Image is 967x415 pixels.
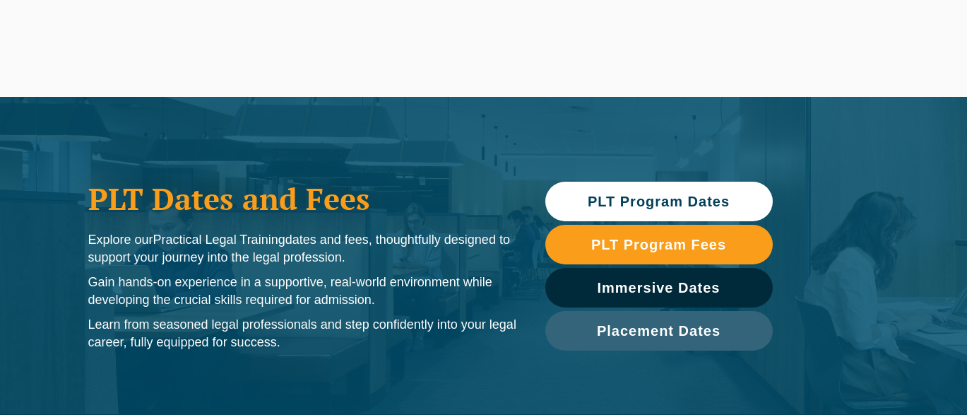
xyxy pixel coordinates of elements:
[88,181,517,216] h1: PLT Dates and Fees
[588,194,730,209] span: PLT Program Dates
[88,316,517,351] p: Learn from seasoned legal professionals and step confidently into your legal career, fully equipp...
[153,233,285,247] span: Practical Legal Training
[545,311,773,351] a: Placement Dates
[545,225,773,264] a: PLT Program Fees
[88,274,517,309] p: Gain hands-on experience in a supportive, real-world environment while developing the crucial ski...
[597,324,720,338] span: Placement Dates
[598,281,720,295] span: Immersive Dates
[545,182,773,221] a: PLT Program Dates
[545,268,773,308] a: Immersive Dates
[88,231,517,267] p: Explore our dates and fees, thoughtfully designed to support your journey into the legal profession.
[591,238,726,252] span: PLT Program Fees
